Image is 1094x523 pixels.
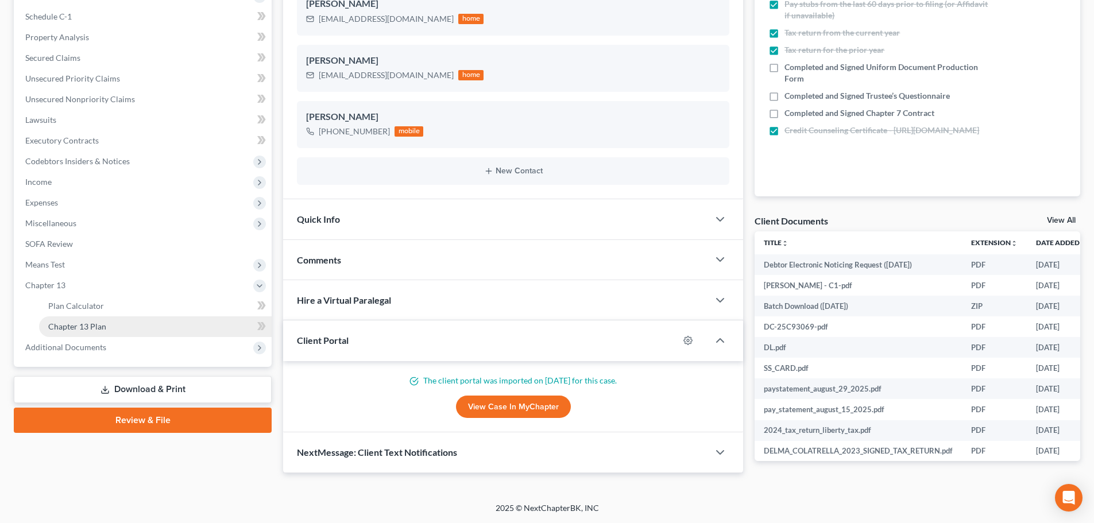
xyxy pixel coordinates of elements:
[784,107,934,119] span: Completed and Signed Chapter 7 Contract
[25,259,65,269] span: Means Test
[25,177,52,187] span: Income
[16,110,272,130] a: Lawsuits
[25,218,76,228] span: Miscellaneous
[25,115,56,125] span: Lawsuits
[784,61,989,84] span: Completed and Signed Uniform Document Production Form
[784,90,950,102] span: Completed and Signed Trustee’s Questionnaire
[1047,216,1076,224] a: View All
[319,13,454,25] div: [EMAIL_ADDRESS][DOMAIN_NAME]
[220,502,875,523] div: 2025 © NextChapterBK, INC
[962,337,1027,358] td: PDF
[784,27,900,38] span: Tax return from the current year
[16,130,272,151] a: Executory Contracts
[755,337,962,358] td: DL.pdf
[297,254,341,265] span: Comments
[319,126,390,137] div: [PHONE_NUMBER]
[306,166,720,176] button: New Contact
[782,240,788,247] i: unfold_more
[48,301,104,311] span: Plan Calculator
[755,399,962,420] td: pay_statement_august_15_2025.pdf
[755,215,828,227] div: Client Documents
[962,420,1027,441] td: PDF
[25,280,65,290] span: Chapter 13
[25,11,72,21] span: Schedule C-1
[16,27,272,48] a: Property Analysis
[25,197,58,207] span: Expenses
[962,378,1027,399] td: PDF
[962,254,1027,275] td: PDF
[16,6,272,27] a: Schedule C-1
[25,94,135,104] span: Unsecured Nonpriority Claims
[1011,240,1018,247] i: unfold_more
[306,110,720,124] div: [PERSON_NAME]
[458,70,484,80] div: home
[16,89,272,110] a: Unsecured Nonpriority Claims
[962,296,1027,316] td: ZIP
[962,275,1027,296] td: PDF
[297,375,729,386] p: The client portal was imported on [DATE] for this case.
[25,239,73,249] span: SOFA Review
[25,32,89,42] span: Property Analysis
[456,396,571,419] a: View Case in MyChapter
[755,254,962,275] td: Debtor Electronic Noticing Request ([DATE])
[962,399,1027,420] td: PDF
[962,358,1027,378] td: PDF
[755,441,962,462] td: DELMA_COLATRELLA_2023_SIGNED_TAX_RETURN.pdf
[25,73,120,83] span: Unsecured Priority Claims
[16,68,272,89] a: Unsecured Priority Claims
[39,316,272,337] a: Chapter 13 Plan
[755,358,962,378] td: SS_CARD.pdf
[25,135,99,145] span: Executory Contracts
[395,126,423,137] div: mobile
[48,321,106,331] span: Chapter 13 Plan
[764,238,788,247] a: Titleunfold_more
[16,48,272,68] a: Secured Claims
[297,295,391,305] span: Hire a Virtual Paralegal
[16,234,272,254] a: SOFA Review
[962,441,1027,462] td: PDF
[297,335,349,346] span: Client Portal
[755,275,962,296] td: [PERSON_NAME] - C1-pdf
[1036,238,1088,247] a: Date Added expand_more
[297,214,340,224] span: Quick Info
[755,296,962,316] td: Batch Download ([DATE])
[1055,484,1083,512] div: Open Intercom Messenger
[784,44,884,56] span: Tax return for the prior year
[25,156,130,166] span: Codebtors Insiders & Notices
[14,408,272,433] a: Review & File
[25,342,106,352] span: Additional Documents
[458,14,484,24] div: home
[14,376,272,403] a: Download & Print
[319,69,454,81] div: [EMAIL_ADDRESS][DOMAIN_NAME]
[971,238,1018,247] a: Extensionunfold_more
[306,54,720,68] div: [PERSON_NAME]
[25,53,80,63] span: Secured Claims
[39,296,272,316] a: Plan Calculator
[297,447,457,458] span: NextMessage: Client Text Notifications
[755,316,962,337] td: DC-25C93069-pdf
[962,316,1027,337] td: PDF
[755,378,962,399] td: paystatement_august_29_2025.pdf
[755,420,962,441] td: 2024_tax_return_liberty_tax.pdf
[784,125,979,136] span: Credit Counseling Certificate - [URL][DOMAIN_NAME]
